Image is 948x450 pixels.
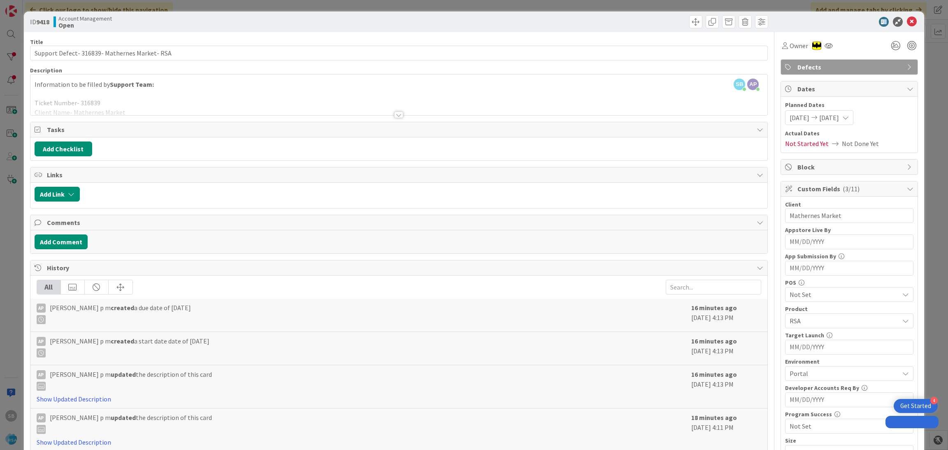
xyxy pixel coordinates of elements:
[785,253,913,259] div: App Submission By
[785,101,913,109] span: Planned Dates
[790,316,899,326] span: RSA
[785,332,913,338] div: Target Launch
[47,170,753,180] span: Links
[111,370,136,378] b: updated
[790,261,909,275] input: MM/DD/YYYY
[785,385,913,391] div: Developer Accounts Req By
[37,280,61,294] div: All
[785,280,913,285] div: POS
[819,113,839,123] span: [DATE]
[37,304,46,313] div: Ap
[797,162,903,172] span: Block
[50,369,212,391] span: [PERSON_NAME] p m the description of this card
[691,413,761,447] div: [DATE] 4:11 PM
[790,41,808,51] span: Owner
[35,234,88,249] button: Add Comment
[785,306,913,312] div: Product
[691,369,761,404] div: [DATE] 4:13 PM
[111,304,134,312] b: created
[37,413,46,422] div: Ap
[50,303,191,324] span: [PERSON_NAME] p m a due date of [DATE]
[790,421,899,431] span: Not Set
[58,15,112,22] span: Account Management
[37,395,111,403] a: Show Updated Description
[111,413,136,422] b: updated
[790,393,909,407] input: MM/DD/YYYY
[785,359,913,364] div: Environment
[900,402,931,410] div: Get Started
[30,38,43,46] label: Title
[790,340,909,354] input: MM/DD/YYYY
[47,125,753,135] span: Tasks
[37,370,46,379] div: Ap
[894,399,938,413] div: Open Get Started checklist, remaining modules: 4
[35,187,80,202] button: Add Link
[691,303,761,327] div: [DATE] 4:13 PM
[843,185,860,193] span: ( 3/11 )
[58,22,112,28] b: Open
[842,139,879,148] span: Not Done Yet
[790,235,909,249] input: MM/DD/YYYY
[797,184,903,194] span: Custom Fields
[666,280,761,295] input: Search...
[30,17,49,27] span: ID
[35,80,764,89] p: Information to be filled by
[691,370,737,378] b: 16 minutes ago
[47,218,753,227] span: Comments
[691,337,737,345] b: 16 minutes ago
[111,337,134,345] b: created
[691,336,761,361] div: [DATE] 4:13 PM
[37,337,46,346] div: Ap
[812,41,821,50] img: AC
[47,263,753,273] span: History
[797,84,903,94] span: Dates
[785,227,913,233] div: Appstore Live By
[790,369,899,378] span: Portal
[785,438,913,443] div: Size
[36,18,49,26] b: 9418
[50,336,209,357] span: [PERSON_NAME] p m a start date date of [DATE]
[30,46,768,60] input: type card name here...
[734,79,745,90] span: SB
[797,62,903,72] span: Defects
[35,141,92,156] button: Add Checklist
[691,413,737,422] b: 18 minutes ago
[785,201,801,208] label: Client
[930,397,938,404] div: 4
[691,304,737,312] b: 16 minutes ago
[790,113,809,123] span: [DATE]
[785,139,829,148] span: Not Started Yet
[110,80,154,88] strong: Support Team:
[785,411,913,417] div: Program Success
[790,290,899,299] span: Not Set
[37,438,111,446] a: Show Updated Description
[747,79,759,90] span: AP
[30,67,62,74] span: Description
[785,129,913,138] span: Actual Dates
[50,413,212,434] span: [PERSON_NAME] p m the description of this card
